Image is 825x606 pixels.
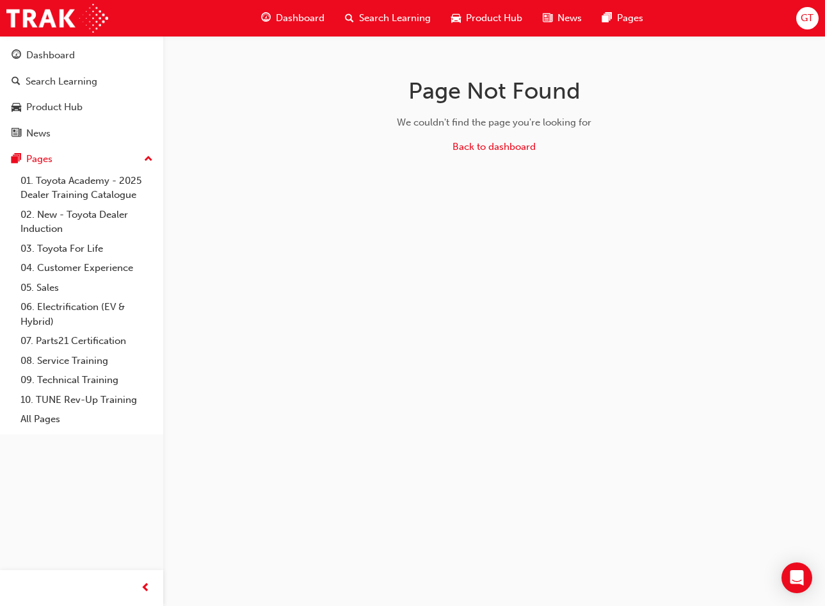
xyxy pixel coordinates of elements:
div: Pages [26,152,52,167]
img: Trak [6,4,108,33]
span: guage-icon [12,50,21,61]
button: GT [796,7,819,29]
span: Dashboard [276,11,324,26]
a: News [5,122,158,145]
a: news-iconNews [533,5,592,31]
a: 06. Electrification (EV & Hybrid) [15,297,158,331]
div: We couldn't find the page you're looking for [291,115,697,130]
span: GT [801,11,813,26]
a: 08. Service Training [15,351,158,371]
span: up-icon [144,151,153,168]
a: pages-iconPages [592,5,653,31]
span: Search Learning [359,11,431,26]
a: 03. Toyota For Life [15,239,158,259]
a: 02. New - Toyota Dealer Induction [15,205,158,239]
a: Search Learning [5,70,158,94]
span: search-icon [345,10,354,26]
a: All Pages [15,409,158,429]
div: Open Intercom Messenger [781,562,812,593]
button: Pages [5,147,158,171]
div: Search Learning [26,74,97,89]
div: Dashboard [26,48,75,63]
div: Product Hub [26,100,83,115]
span: pages-icon [12,154,21,165]
a: Dashboard [5,44,158,67]
a: 09. Technical Training [15,370,158,390]
span: News [557,11,582,26]
h1: Page Not Found [291,77,697,105]
span: car-icon [451,10,461,26]
a: 01. Toyota Academy - 2025 Dealer Training Catalogue [15,171,158,205]
span: guage-icon [261,10,271,26]
a: 04. Customer Experience [15,258,158,278]
a: guage-iconDashboard [251,5,335,31]
span: Pages [617,11,643,26]
span: pages-icon [602,10,612,26]
a: 10. TUNE Rev-Up Training [15,390,158,410]
span: prev-icon [141,580,150,596]
a: Back to dashboard [453,141,536,152]
button: DashboardSearch LearningProduct HubNews [5,41,158,147]
span: car-icon [12,102,21,113]
a: 05. Sales [15,278,158,298]
a: Product Hub [5,95,158,119]
a: 07. Parts21 Certification [15,331,158,351]
span: Product Hub [466,11,522,26]
span: search-icon [12,76,20,88]
span: news-icon [543,10,552,26]
div: News [26,126,51,141]
a: car-iconProduct Hub [441,5,533,31]
span: news-icon [12,128,21,140]
a: search-iconSearch Learning [335,5,441,31]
